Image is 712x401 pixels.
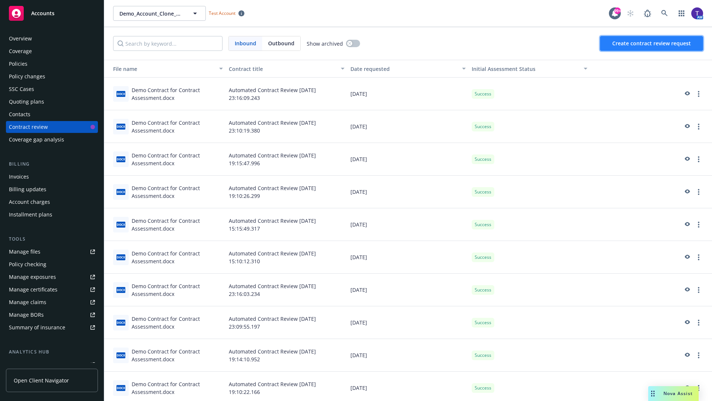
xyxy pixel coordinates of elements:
div: Summary of insurance [9,322,65,333]
div: Coverage gap analysis [9,134,64,146]
div: Automated Contract Review [DATE] 23:10:19.380 [226,110,347,143]
a: preview [682,253,691,262]
div: Automated Contract Review [DATE] 19:10:26.299 [226,176,347,208]
span: Success [475,123,491,130]
div: Quoting plans [9,96,44,108]
div: [DATE] [347,143,469,176]
span: docx [116,287,125,293]
div: Billing [6,160,98,168]
a: more [694,351,703,360]
div: Toggle SortBy [472,65,579,73]
div: SSC Cases [9,83,34,95]
a: more [694,89,703,98]
div: Demo Contract for Contract Assessment.docx [132,119,223,134]
a: Loss summary generator [6,359,98,371]
div: [DATE] [347,110,469,143]
span: docx [116,352,125,358]
div: Account charges [9,196,50,208]
div: Demo Contract for Contract Assessment.docx [132,250,223,265]
div: Automated Contract Review [DATE] 19:15:47.996 [226,143,347,176]
a: Start snowing [623,6,638,21]
div: Date requested [350,65,458,73]
div: 99+ [614,7,621,14]
span: docx [116,156,125,162]
span: Test Account [209,10,235,16]
a: Manage BORs [6,309,98,321]
a: Switch app [674,6,689,21]
a: Summary of insurance [6,322,98,333]
div: Overview [9,33,32,45]
button: Contract title [226,60,347,78]
span: Success [475,319,491,326]
a: Manage certificates [6,284,98,296]
input: Search by keyword... [113,36,222,51]
div: Manage exposures [9,271,56,283]
a: more [694,286,703,294]
div: Manage BORs [9,309,44,321]
span: Success [475,352,491,359]
div: [DATE] [347,241,469,274]
div: Contacts [9,108,30,120]
span: docx [116,254,125,260]
div: Demo Contract for Contract Assessment.docx [132,282,223,298]
div: Automated Contract Review [DATE] 15:15:49.317 [226,208,347,241]
a: more [694,220,703,229]
span: Accounts [31,10,55,16]
span: docx [116,222,125,227]
a: preview [682,384,691,392]
a: Invoices [6,171,98,183]
a: Contract review [6,121,98,133]
a: Accounts [6,3,98,24]
a: more [694,155,703,164]
span: Nova Assist [663,390,693,397]
a: more [694,384,703,392]
span: Outbound [262,36,300,50]
div: Drag to move [648,386,657,401]
div: [DATE] [347,306,469,339]
div: [DATE] [347,78,469,110]
div: Coverage [9,45,32,57]
a: preview [682,122,691,131]
span: Inbound [235,39,256,47]
button: Nova Assist [648,386,699,401]
a: Manage exposures [6,271,98,283]
span: Success [475,221,491,228]
a: preview [682,286,691,294]
div: [DATE] [347,176,469,208]
div: Installment plans [9,209,52,221]
div: Invoices [9,171,29,183]
div: Tools [6,235,98,243]
a: more [694,253,703,262]
span: Open Client Navigator [14,376,69,384]
a: more [694,188,703,196]
span: Success [475,254,491,261]
div: Demo Contract for Contract Assessment.docx [132,217,223,232]
div: Toggle SortBy [107,65,215,73]
a: Billing updates [6,183,98,195]
div: Analytics hub [6,348,98,356]
div: Contract title [229,65,336,73]
span: docx [116,91,125,97]
span: Initial Assessment Status [472,65,535,72]
div: Automated Contract Review [DATE] 15:10:12.310 [226,241,347,274]
div: [DATE] [347,208,469,241]
a: SSC Cases [6,83,98,95]
a: Quoting plans [6,96,98,108]
div: Policies [9,58,27,70]
div: Demo Contract for Contract Assessment.docx [132,184,223,200]
div: Contract review [9,121,48,133]
span: Test Account [206,9,247,17]
span: docx [116,189,125,195]
a: preview [682,188,691,196]
div: Automated Contract Review [DATE] 23:16:03.234 [226,274,347,306]
a: Policy changes [6,71,98,82]
button: Date requested [347,60,469,78]
span: Inbound [229,36,262,50]
span: Success [475,91,491,97]
a: more [694,318,703,327]
div: Automated Contract Review [DATE] 19:14:10.952 [226,339,347,372]
span: Demo_Account_Clone_QA_CR_Tests_Demo [119,10,184,17]
a: Policies [6,58,98,70]
a: preview [682,89,691,98]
